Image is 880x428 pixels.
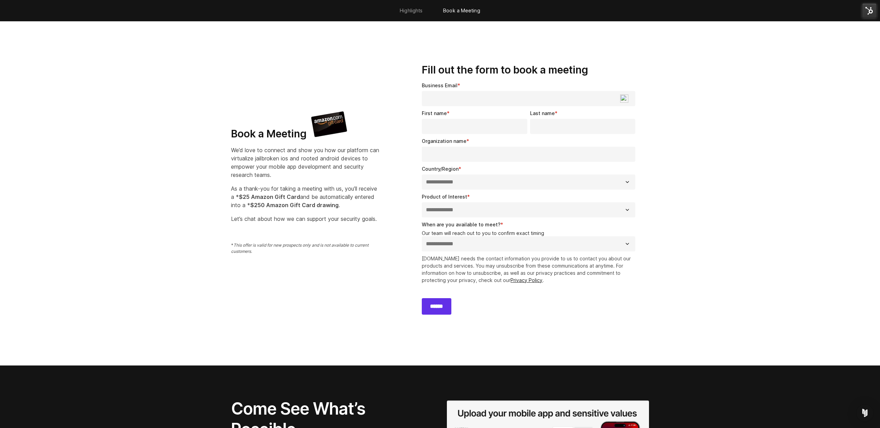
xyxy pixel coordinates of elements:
[239,193,300,200] strong: $25 Amazon Gift Card
[422,222,500,227] span: When are you available to meet?
[862,3,877,18] img: HubSpot Tools Menu Toggle
[422,138,466,144] span: Organization name
[231,243,368,254] em: This offer is valid for new prospects only and is not available to current customers.
[620,94,628,103] img: npw-badge-icon-locked.svg
[231,111,381,140] h3: Book a Meeting
[422,64,638,77] h3: Fill out the form to book a meeting
[231,215,381,223] p: Let’s chat about how we can support your security goals.
[231,184,381,209] p: As a thank-you for taking a meeting with us, you’ll receive a * and be automatically entered into...
[231,146,381,179] p: We’d love to connect and show you how our platform can virtualize jailbroken ios and rooted andro...
[422,166,459,172] span: Country/Region
[307,111,353,137] img: amazon-gift-card
[510,277,542,283] a: Privacy Policy
[422,110,447,116] span: First name
[422,194,467,200] span: Product of Interest
[422,82,458,88] span: Business Email
[422,255,638,284] p: [DOMAIN_NAME] needs the contact information you provide to us to contact you about our products a...
[857,405,873,421] div: Open Intercom Messenger
[530,110,555,116] span: Last name
[250,202,339,209] strong: $250 Amazon Gift Card drawing
[422,230,638,236] legend: Our team will reach out to you to confirm exact timing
